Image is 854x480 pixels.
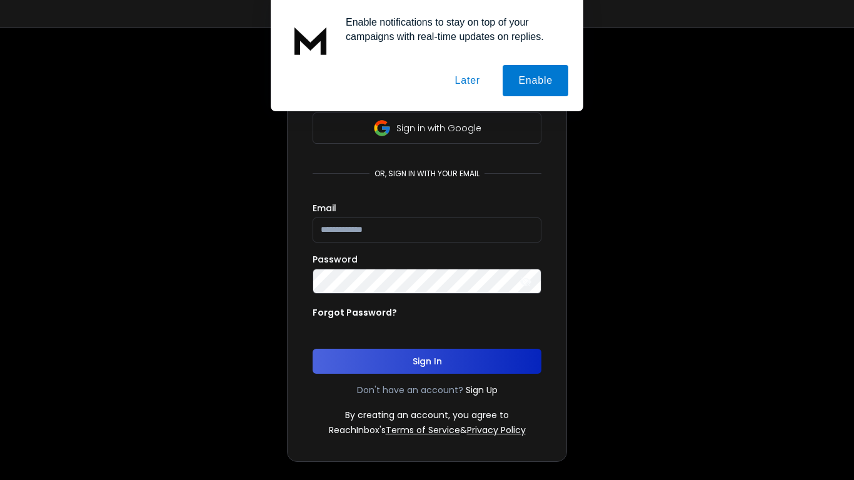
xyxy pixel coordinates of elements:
p: or, sign in with your email [369,169,485,179]
p: ReachInbox's & [329,424,526,436]
label: Password [313,255,358,264]
label: Email [313,204,336,212]
a: Sign Up [466,384,498,396]
button: Enable [503,65,568,96]
p: Forgot Password? [313,306,397,319]
button: Later [439,65,495,96]
img: notification icon [286,15,336,65]
p: Sign in with Google [396,122,481,134]
a: Terms of Service [386,424,460,436]
button: Sign In [313,349,541,374]
div: Enable notifications to stay on top of your campaigns with real-time updates on replies. [336,15,568,44]
p: By creating an account, you agree to [345,409,509,421]
p: Don't have an account? [357,384,463,396]
a: Privacy Policy [467,424,526,436]
button: Sign in with Google [313,112,541,144]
